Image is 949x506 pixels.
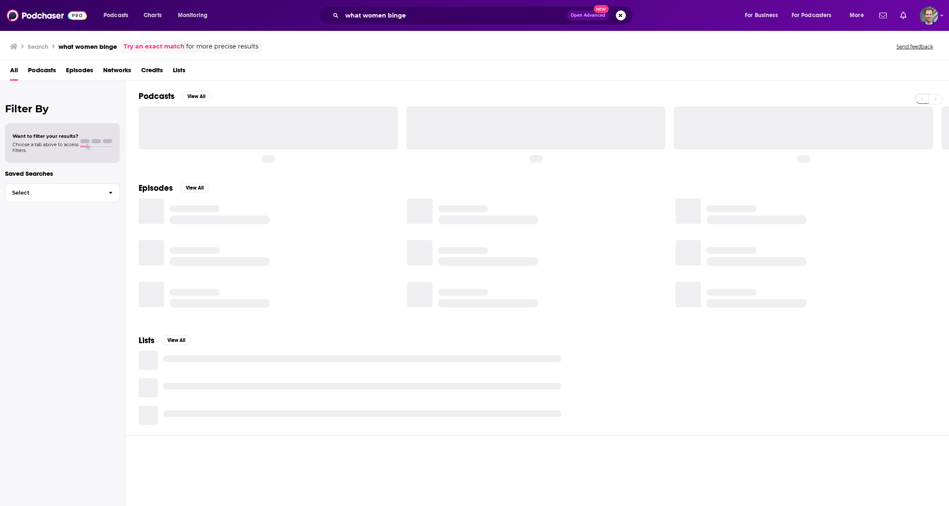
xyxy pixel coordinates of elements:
[792,10,832,21] span: For Podcasters
[13,133,78,139] span: Want to filter your results?
[5,183,120,202] button: Select
[58,43,117,51] h3: what women binge
[327,6,641,25] div: Search podcasts, credits, & more...
[920,6,938,25] img: User Profile
[139,91,211,101] a: PodcastsView All
[124,42,185,51] a: Try an exact match
[28,63,56,81] a: Podcasts
[5,170,120,177] p: Saved Searches
[139,91,175,101] h2: Podcasts
[594,5,609,13] span: New
[172,9,218,22] button: open menu
[876,8,890,23] a: Show notifications dropdown
[5,103,120,115] h2: Filter By
[181,91,211,101] button: View All
[342,9,567,22] input: Search podcasts, credits, & more...
[141,63,163,81] a: Credits
[66,63,93,81] a: Episodes
[786,9,844,22] button: open menu
[567,10,609,20] button: Open AdvancedNew
[10,63,18,81] a: All
[104,10,128,21] span: Podcasts
[13,142,78,153] span: Choose a tab above to access filters.
[139,335,191,346] a: ListsView All
[920,6,938,25] span: Logged in as kwerderman
[98,9,139,22] button: open menu
[897,8,910,23] a: Show notifications dropdown
[103,63,131,81] a: Networks
[894,43,936,50] button: Send feedback
[5,190,102,195] span: Select
[173,63,185,81] a: Lists
[161,335,191,345] button: View All
[739,9,788,22] button: open menu
[28,43,48,51] h3: Search
[745,10,778,21] span: For Business
[180,183,210,193] button: View All
[850,10,864,21] span: More
[178,10,208,21] span: Monitoring
[139,183,210,193] a: EpisodesView All
[144,10,162,21] span: Charts
[7,8,87,23] img: Podchaser - Follow, Share and Rate Podcasts
[138,9,167,22] a: Charts
[139,183,173,193] h2: Episodes
[844,9,874,22] button: open menu
[920,6,938,25] button: Show profile menu
[186,42,258,51] span: for more precise results
[139,335,154,346] h2: Lists
[571,13,605,18] span: Open Advanced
